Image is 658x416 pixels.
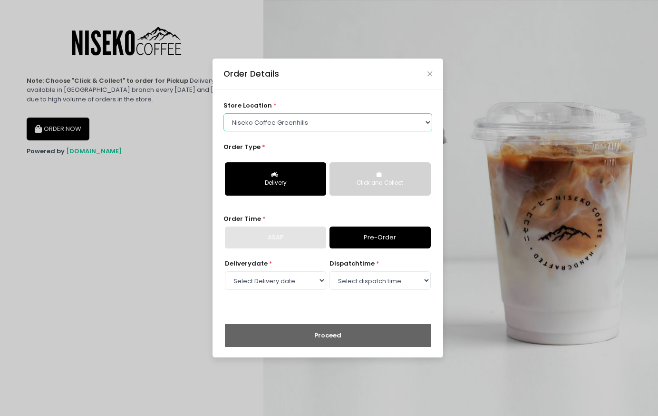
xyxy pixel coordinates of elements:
[223,68,279,80] div: Order Details
[223,142,261,151] span: Order Type
[336,179,424,188] div: Click and Collect
[225,259,268,268] span: Delivery date
[329,162,431,196] button: Click and Collect
[232,179,319,188] div: Delivery
[225,162,326,196] button: Delivery
[223,101,272,110] span: store location
[329,259,375,268] span: dispatch time
[225,324,431,347] button: Proceed
[427,71,432,76] button: Close
[329,227,431,248] a: Pre-Order
[223,214,261,223] span: Order Time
